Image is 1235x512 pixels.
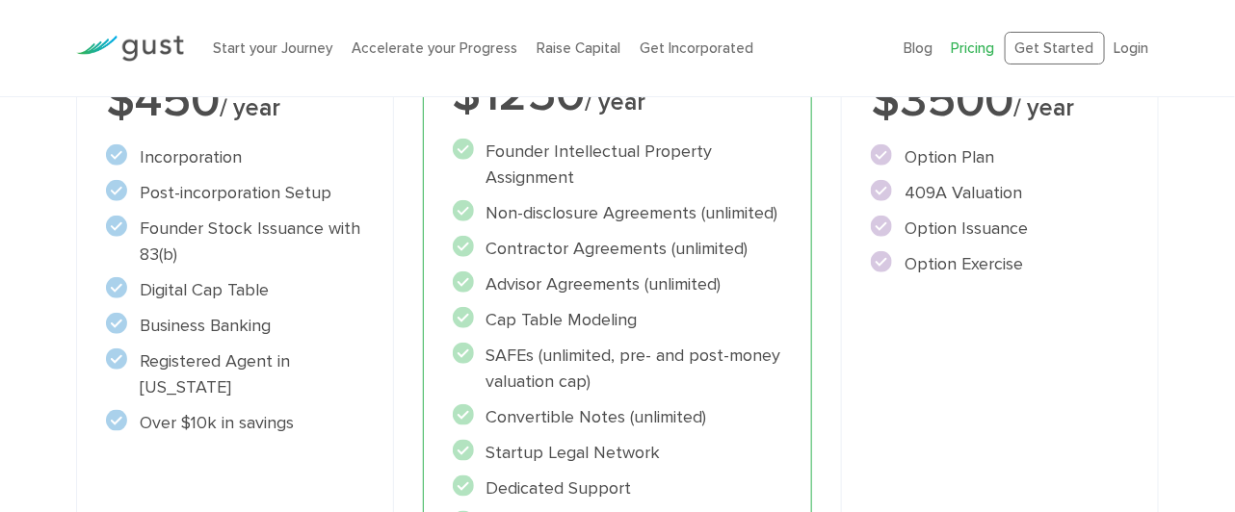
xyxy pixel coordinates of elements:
[453,236,783,262] li: Contractor Agreements (unlimited)
[76,36,184,62] img: Gust Logo
[871,216,1128,242] li: Option Issuance
[871,144,1128,170] li: Option Plan
[640,39,753,57] a: Get Incorporated
[106,216,363,268] li: Founder Stock Issuance with 83(b)
[1013,93,1074,122] span: / year
[106,348,363,400] li: Registered Agent in [US_STATE]
[220,93,280,122] span: / year
[106,180,363,206] li: Post-incorporation Setup
[453,139,783,191] li: Founder Intellectual Property Assignment
[352,39,517,57] a: Accelerate your Progress
[453,271,783,297] li: Advisor Agreements (unlimited)
[871,180,1128,206] li: 409A Valuation
[106,313,363,339] li: Business Banking
[106,410,363,436] li: Over $10k in savings
[586,88,646,116] span: / year
[453,404,783,430] li: Convertible Notes (unlimited)
[453,71,783,119] div: $1250
[106,277,363,303] li: Digital Cap Table
[871,77,1128,125] div: $3500
[453,475,783,501] li: Dedicated Support
[871,251,1128,277] li: Option Exercise
[904,39,933,57] a: Blog
[1005,32,1105,65] a: Get Started
[213,39,332,57] a: Start your Journey
[106,144,363,170] li: Incorporation
[537,39,620,57] a: Raise Capital
[453,440,783,466] li: Startup Legal Network
[453,343,783,395] li: SAFEs (unlimited, pre- and post-money valuation cap)
[1115,39,1149,57] a: Login
[952,39,995,57] a: Pricing
[453,200,783,226] li: Non-disclosure Agreements (unlimited)
[453,307,783,333] li: Cap Table Modeling
[106,77,363,125] div: $450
